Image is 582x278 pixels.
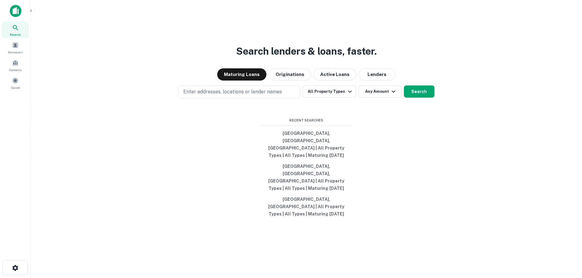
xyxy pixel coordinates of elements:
a: Borrowers [2,39,29,56]
button: Active Loans [313,68,356,81]
button: Originations [269,68,311,81]
span: Contacts [9,67,21,72]
span: Saved [11,85,20,90]
button: Any Amount [359,85,401,98]
img: capitalize-icon.png [10,5,21,17]
a: Search [2,22,29,38]
button: All Property Types [303,85,356,98]
button: Enter addresses, locations or lender names [178,85,300,98]
button: [GEOGRAPHIC_DATA], [GEOGRAPHIC_DATA], [GEOGRAPHIC_DATA] | All Property Types | All Types | Maturi... [261,128,352,161]
a: Saved [2,75,29,91]
span: Search [10,32,21,37]
span: Borrowers [8,50,23,55]
span: Recent Searches [261,118,352,123]
button: [GEOGRAPHIC_DATA], [GEOGRAPHIC_DATA] | All Property Types | All Types | Maturing [DATE] [261,194,352,219]
p: Enter addresses, locations or lender names [183,88,282,96]
button: Lenders [359,68,395,81]
iframe: Chat Widget [551,229,582,258]
button: Maturing Loans [217,68,266,81]
button: Search [404,85,434,98]
h3: Search lenders & loans, faster. [236,44,377,59]
button: [GEOGRAPHIC_DATA], [GEOGRAPHIC_DATA], [GEOGRAPHIC_DATA] | All Property Types | All Types | Maturi... [261,161,352,194]
a: Contacts [2,57,29,74]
